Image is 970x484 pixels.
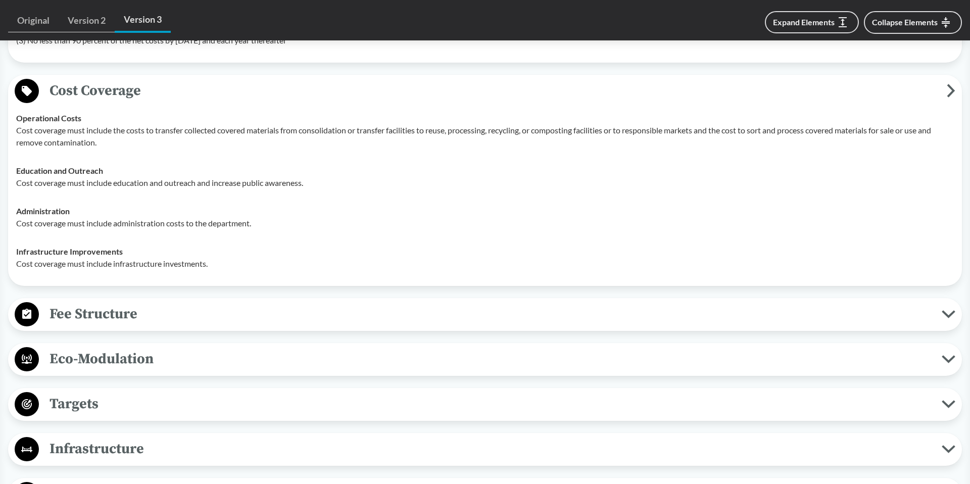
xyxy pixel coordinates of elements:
span: Targets [39,393,942,415]
strong: Operational Costs [16,113,81,123]
p: Cost coverage must include infrastructure investments. [16,258,954,270]
button: Targets [12,392,958,417]
button: Eco-Modulation [12,347,958,372]
button: Collapse Elements [864,11,962,34]
button: Fee Structure [12,302,958,327]
button: Expand Elements [765,11,859,33]
strong: Infrastructure Improvements [16,247,123,256]
a: Version 2 [59,9,115,32]
button: Cost Coverage [12,78,958,104]
span: Cost Coverage [39,79,947,102]
button: Infrastructure [12,437,958,462]
a: Version 3 [115,8,171,33]
strong: Administration [16,206,70,216]
strong: Education and Outreach [16,166,103,175]
span: Infrastructure [39,438,942,460]
a: Original [8,9,59,32]
span: Eco-Modulation [39,348,942,370]
p: Cost coverage must include the costs to transfer collected covered materials from consolidation o... [16,124,954,149]
p: Cost coverage must include education and outreach and increase public awareness. [16,177,954,189]
span: Fee Structure [39,303,942,325]
p: Cost coverage must include administration costs to the department. [16,217,954,229]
